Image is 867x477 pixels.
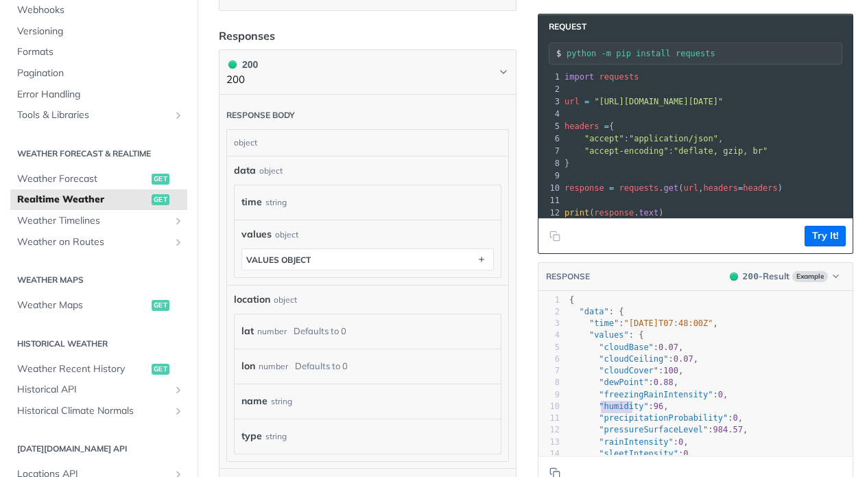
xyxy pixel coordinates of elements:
[17,88,184,102] span: Error Handling
[538,71,562,83] div: 1
[241,356,255,376] label: lon
[674,146,768,156] span: "deflate, gzip, br"
[538,294,560,306] div: 1
[538,389,560,401] div: 9
[241,227,272,242] span: values
[792,271,828,282] span: Example
[242,249,493,270] button: values object
[538,401,560,412] div: 10
[538,157,562,170] div: 8
[271,391,292,411] div: string
[10,42,187,62] a: Formats
[152,364,169,375] span: get
[589,330,629,340] span: "values"
[683,183,698,193] span: url
[703,183,738,193] span: headers
[569,354,698,364] span: : ,
[234,292,270,307] span: location
[173,110,184,121] button: Show subpages for Tools & Libraries
[265,192,287,212] div: string
[257,321,287,341] div: number
[567,49,842,58] input: Request instructions
[723,270,846,283] button: 200200-ResultExample
[17,404,169,418] span: Historical Climate Normals
[654,402,663,411] span: 96
[584,97,589,106] span: =
[538,377,560,388] div: 8
[241,426,262,446] label: type
[10,84,187,105] a: Error Handling
[569,366,683,375] span: : ,
[275,229,298,241] div: object
[152,174,169,185] span: get
[599,377,648,387] span: "dewPoint"
[565,183,604,193] span: response
[538,437,560,448] div: 13
[538,120,562,132] div: 5
[17,235,169,249] span: Weather on Routes
[294,321,346,341] div: Defaults to 0
[629,134,718,143] span: "application/json"
[565,97,580,106] span: url
[569,449,693,458] span: : ,
[654,377,674,387] span: 0.88
[10,148,187,160] h2: Weather Forecast & realtime
[565,121,599,131] span: headers
[538,306,560,318] div: 2
[538,329,560,341] div: 4
[569,295,574,305] span: {
[17,193,148,207] span: Realtime Weather
[259,356,288,376] div: number
[241,192,262,212] label: time
[599,413,728,423] span: "precipitationProbability"
[226,57,258,72] div: 200
[569,425,748,434] span: : ,
[569,413,743,423] span: : ,
[152,300,169,311] span: get
[10,169,187,189] a: Weather Forecastget
[619,183,659,193] span: requests
[226,110,295,121] div: Response body
[17,172,148,186] span: Weather Forecast
[226,57,509,88] button: 200 200200
[599,402,648,411] span: "humidity"
[565,121,614,131] span: {
[17,45,184,59] span: Formats
[173,216,184,226] button: Show subpages for Weather Timelines
[17,214,169,228] span: Weather Timelines
[10,295,187,316] a: Weather Mapsget
[259,165,283,177] div: object
[738,183,743,193] span: =
[569,437,689,447] span: : ,
[10,401,187,421] a: Historical Climate NormalsShow subpages for Historical Climate Normals
[152,194,169,205] span: get
[219,27,275,44] div: Responses
[538,194,562,207] div: 11
[10,443,187,455] h2: [DATE][DOMAIN_NAME] API
[565,208,664,218] span: ( . )
[599,366,658,375] span: "cloudCover"
[17,3,184,17] span: Webhooks
[538,132,562,145] div: 6
[538,207,562,219] div: 12
[538,145,562,157] div: 7
[241,391,268,411] label: name
[604,121,609,131] span: =
[10,232,187,253] a: Weather on RoutesShow subpages for Weather on Routes
[538,108,562,120] div: 4
[538,95,562,108] div: 3
[246,255,311,265] div: values object
[10,380,187,400] a: Historical APIShow subpages for Historical API
[538,342,560,353] div: 5
[295,356,348,376] div: Defaults to 0
[584,146,669,156] span: "accept-encoding"
[733,413,737,423] span: 0
[569,402,669,411] span: : ,
[565,146,768,156] span: :
[743,270,789,283] div: - Result
[542,21,586,32] span: Request
[565,159,569,168] span: }
[538,412,560,424] div: 11
[599,425,708,434] span: "pressureSurfaceLevel"
[538,170,562,182] div: 9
